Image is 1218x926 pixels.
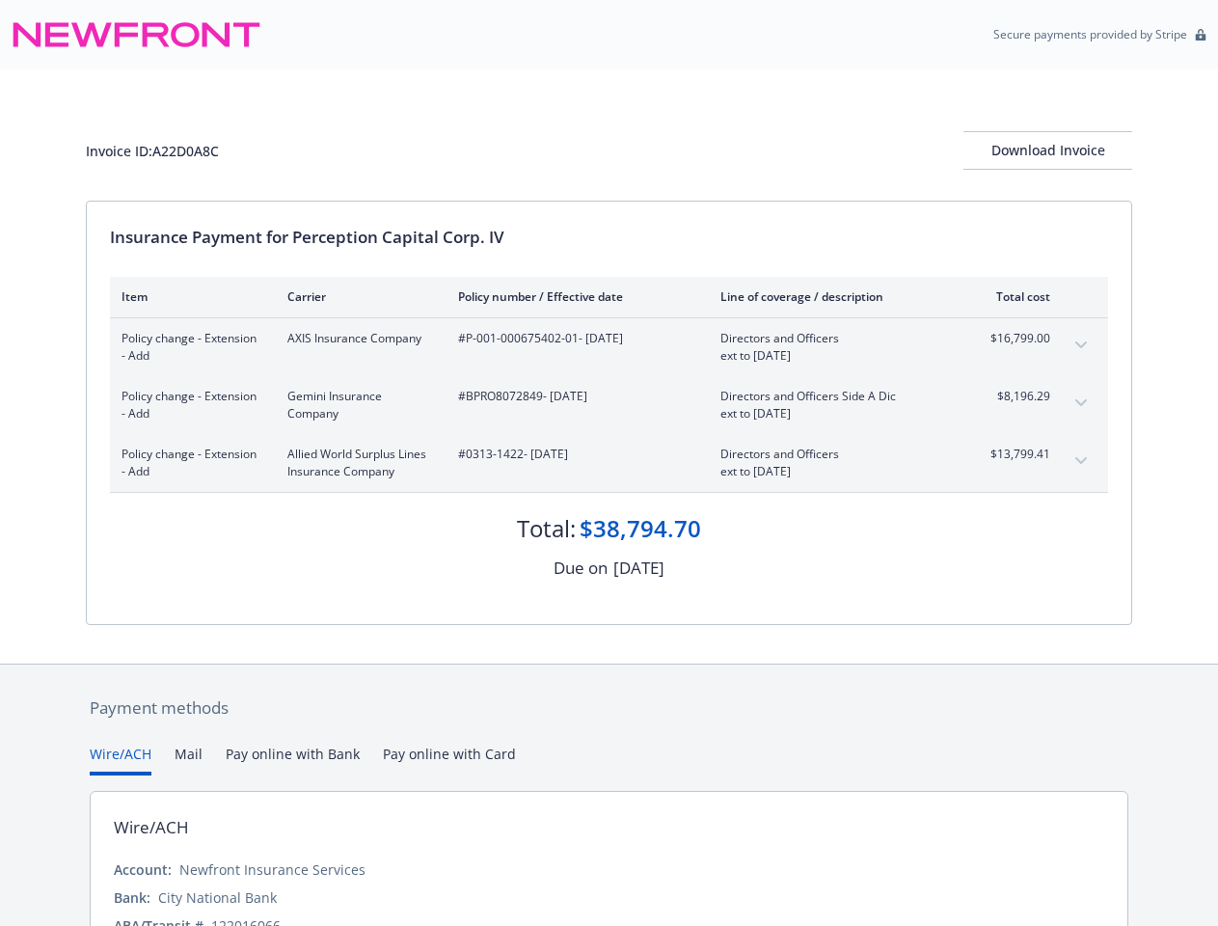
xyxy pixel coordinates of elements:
[287,330,427,347] span: AXIS Insurance Company
[720,446,947,463] span: Directors and Officers
[580,512,701,545] div: $38,794.70
[122,330,257,365] span: Policy change - Extension - Add
[458,288,690,305] div: Policy number / Effective date
[720,463,947,480] span: ext to [DATE]
[963,131,1132,170] button: Download Invoice
[978,446,1050,463] span: $13,799.41
[963,132,1132,169] div: Download Invoice
[458,388,690,405] span: #BPRO8072849 - [DATE]
[287,388,427,422] span: Gemini Insurance Company
[110,225,1108,250] div: Insurance Payment for Perception Capital Corp. IV
[90,744,151,776] button: Wire/ACH
[517,512,576,545] div: Total:
[179,859,365,880] div: Newfront Insurance Services
[613,556,664,581] div: [DATE]
[720,388,947,422] span: Directors and Officers Side A Dicext to [DATE]
[226,744,360,776] button: Pay online with Bank
[287,446,427,480] span: Allied World Surplus Lines Insurance Company
[122,288,257,305] div: Item
[158,887,277,908] div: City National Bank
[110,434,1108,492] div: Policy change - Extension - AddAllied World Surplus Lines Insurance Company#0313-1422- [DATE]Dire...
[720,405,947,422] span: ext to [DATE]
[383,744,516,776] button: Pay online with Card
[287,288,427,305] div: Carrier
[114,887,150,908] div: Bank:
[458,330,690,347] span: #P-001-000675402-01 - [DATE]
[978,330,1050,347] span: $16,799.00
[978,388,1050,405] span: $8,196.29
[175,744,203,776] button: Mail
[720,347,947,365] span: ext to [DATE]
[720,330,947,365] span: Directors and Officersext to [DATE]
[114,859,172,880] div: Account:
[993,26,1187,42] p: Secure payments provided by Stripe
[720,330,947,347] span: Directors and Officers
[110,376,1108,434] div: Policy change - Extension - AddGemini Insurance Company#BPRO8072849- [DATE]Directors and Officers...
[122,446,257,480] span: Policy change - Extension - Add
[110,318,1108,376] div: Policy change - Extension - AddAXIS Insurance Company#P-001-000675402-01- [DATE]Directors and Off...
[114,815,189,840] div: Wire/ACH
[720,288,947,305] div: Line of coverage / description
[720,446,947,480] span: Directors and Officersext to [DATE]
[122,388,257,422] span: Policy change - Extension - Add
[978,288,1050,305] div: Total cost
[1066,446,1096,477] button: expand content
[720,388,947,405] span: Directors and Officers Side A Dic
[90,695,1128,721] div: Payment methods
[86,141,219,161] div: Invoice ID: A22D0A8C
[458,446,690,463] span: #0313-1422 - [DATE]
[1066,388,1096,419] button: expand content
[554,556,608,581] div: Due on
[1066,330,1096,361] button: expand content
